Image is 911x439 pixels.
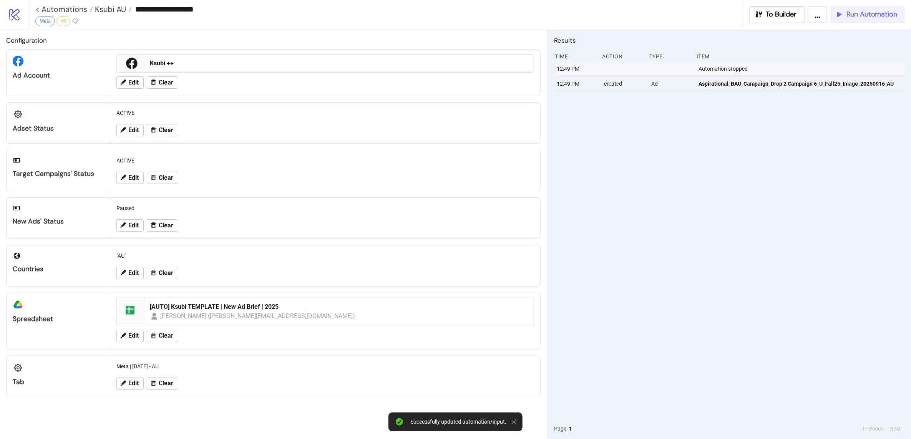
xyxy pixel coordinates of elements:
div: Successfully updated automation/input. [410,419,506,425]
span: Edit [128,127,139,134]
div: Item [696,49,905,64]
span: Edit [128,332,139,339]
div: Type [649,49,690,64]
div: "AU" [113,248,537,263]
span: Clear [159,127,173,134]
div: Time [554,49,596,64]
button: Previous [861,424,886,433]
a: Aspirational_BAU_Campaign_Drop 2 Campaign 6_U_Fall25_Image_20250916_AU [699,76,901,91]
button: Clear [147,76,178,89]
div: Adset Status [13,124,104,133]
span: Clear [159,380,173,387]
button: Edit [116,76,144,89]
button: Edit [116,172,144,184]
span: Clear [159,270,173,277]
span: Clear [159,222,173,229]
div: Meta | [DATE] - AU [113,359,537,374]
div: Ad Account [13,71,104,80]
div: created [603,76,645,91]
div: Meta [35,16,55,26]
button: Clear [147,378,178,390]
span: Edit [128,222,139,229]
span: Page [554,424,567,433]
div: Paused [113,201,537,215]
div: [AUTO] Ksubi TEMPLATE | New Ad Brief | 2025 [150,303,529,311]
span: Clear [159,332,173,339]
button: Clear [147,219,178,232]
button: Next [888,424,903,433]
button: To Builder [750,6,805,23]
span: Edit [128,270,139,277]
span: To Builder [766,10,797,19]
a: Ksubi AU [93,5,132,13]
span: Edit [128,380,139,387]
button: Clear [147,172,178,184]
button: Clear [147,330,178,342]
button: Edit [116,378,144,390]
h2: Results [554,35,905,45]
a: < Automations [35,5,93,13]
div: v5 [56,16,70,26]
div: New Ads' Status [13,217,104,226]
div: Ksubi ++ [150,59,529,68]
div: Ad [650,76,692,91]
div: Automation stopped [698,61,907,76]
span: Aspirational_BAU_Campaign_Drop 2 Campaign 6_U_Fall25_Image_20250916_AU [699,80,894,88]
button: Run Automation [830,6,905,23]
button: Clear [147,124,178,136]
button: ... [808,6,827,23]
button: Clear [147,267,178,279]
button: 1 [567,424,574,433]
div: ACTIVE [113,153,537,168]
div: Countries [13,265,104,273]
span: Edit [128,174,139,181]
div: Tab [13,378,104,386]
h2: Configuration [6,35,541,45]
span: Run Automation [846,10,897,19]
div: Action [601,49,643,64]
div: 12:49 PM [556,61,598,76]
div: ACTIVE [113,106,537,120]
div: 12:49 PM [556,76,598,91]
span: Clear [159,174,173,181]
div: [PERSON_NAME] ([PERSON_NAME][EMAIL_ADDRESS][DOMAIN_NAME]) [160,311,355,321]
div: Spreadsheet [13,315,104,323]
button: Edit [116,267,144,279]
div: Target Campaigns' Status [13,169,104,178]
button: Edit [116,330,144,342]
button: Edit [116,219,144,232]
span: Clear [159,79,173,86]
button: Edit [116,124,144,136]
span: Ksubi AU [93,4,126,14]
span: Edit [128,79,139,86]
